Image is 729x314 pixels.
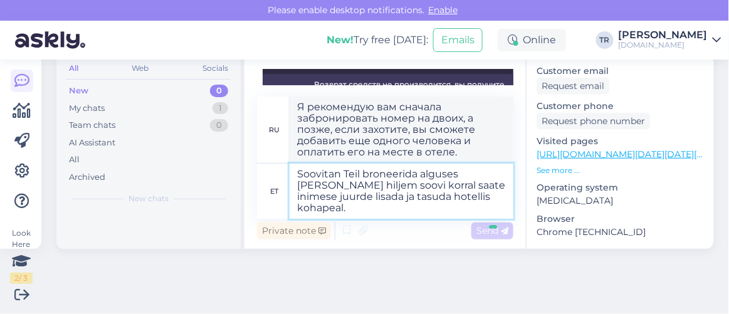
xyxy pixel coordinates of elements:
[433,28,483,52] button: Emails
[537,65,704,78] p: Customer email
[537,100,704,113] p: Customer phone
[10,228,33,284] div: Look Here
[619,30,708,40] div: [PERSON_NAME]
[69,102,105,115] div: My chats
[263,74,513,107] div: Возврат средств не производится, вы получите подарочную карту
[537,212,704,226] p: Browser
[66,60,81,76] div: All
[210,119,228,132] div: 0
[10,273,33,284] div: 2 / 3
[537,226,704,239] p: Chrome [TECHNICAL_ID]
[128,193,169,204] span: New chats
[424,4,461,16] span: Enable
[537,78,609,95] div: Request email
[130,60,152,76] div: Web
[498,29,566,51] div: Online
[596,31,614,49] div: TR
[200,60,231,76] div: Socials
[212,102,228,115] div: 1
[537,194,704,207] p: [MEDICAL_DATA]
[537,181,704,194] p: Operating system
[69,137,115,149] div: AI Assistant
[327,34,354,46] b: New!
[619,40,708,50] div: [DOMAIN_NAME]
[537,165,704,176] p: See more ...
[69,171,105,184] div: Archived
[69,154,80,166] div: All
[210,85,228,97] div: 0
[327,33,428,48] div: Try free [DATE]:
[69,85,88,97] div: New
[537,113,650,130] div: Request phone number
[69,119,115,132] div: Team chats
[537,135,704,148] p: Visited pages
[619,30,721,50] a: [PERSON_NAME][DOMAIN_NAME]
